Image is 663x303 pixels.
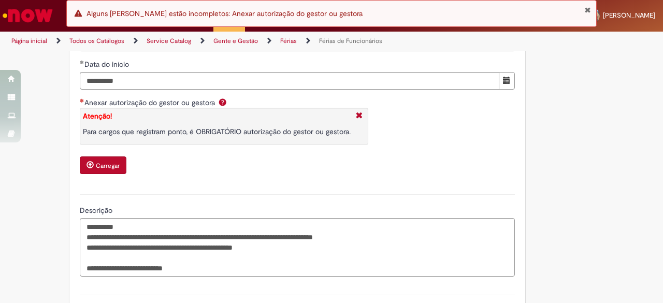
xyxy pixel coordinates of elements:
input: Data do início 22 April 2026 Wednesday [80,72,499,90]
textarea: Descrição [80,218,515,277]
button: Fechar Notificação [584,6,591,14]
button: Mostrar calendário para Data do início [499,72,515,90]
a: Todos os Catálogos [69,37,124,45]
span: Obrigatório Preenchido [80,60,84,64]
a: Service Catalog [147,37,191,45]
span: Descrição [80,206,114,215]
small: Carregar [96,162,120,170]
img: ServiceNow [1,5,54,26]
a: Férias de Funcionários [319,37,382,45]
span: Data do início [84,60,131,69]
span: Necessários [80,98,84,103]
span: Alguns [PERSON_NAME] estão incompletos: Anexar autorização do gestor ou gestora [87,9,363,18]
a: Gente e Gestão [213,37,258,45]
span: Anexar autorização do gestor ou gestora [84,98,217,107]
strong: Atenção! [83,111,112,121]
i: Fechar More information Por question_anexo_obriatorio_registro_de_ponto [353,111,365,122]
ul: Trilhas de página [8,32,434,51]
span: Ajuda para Anexar autorização do gestor ou gestora [217,98,229,106]
p: Para cargos que registram ponto, é OBRIGATÓRIO autorização do gestor ou gestora. [83,126,351,137]
a: Férias [280,37,297,45]
button: Carregar anexo de Anexar autorização do gestor ou gestora Required [80,156,126,174]
a: Página inicial [11,37,47,45]
span: [PERSON_NAME] [603,11,655,20]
